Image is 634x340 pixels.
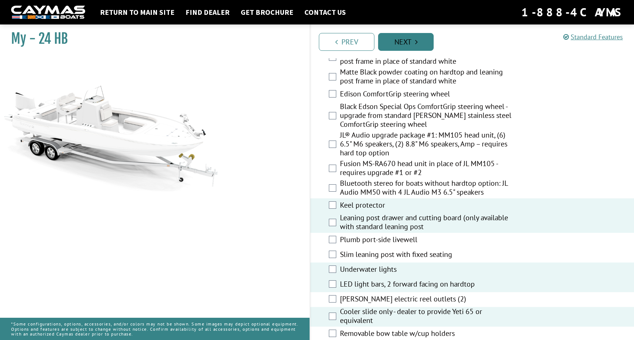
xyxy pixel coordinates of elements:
[317,32,634,51] ul: Pagination
[96,7,178,17] a: Return to main site
[378,33,434,51] a: Next
[340,294,516,305] label: [PERSON_NAME] electric reel outlets (2)
[340,131,516,159] label: JL® Audio upgrade package #1: MM105 head unit, (6) 6.5" M6 speakers, (2) 8.8" M6 speakers, Amp – ...
[340,250,516,261] label: Slim leaning post with fixed seating
[11,318,298,340] p: *Some configurations, options, accessories, and/or colors may not be shown. Some images may depic...
[340,307,516,327] label: Cooler slide only - dealer to provide Yeti 65 or equivalent
[11,6,85,19] img: white-logo-c9c8dbefe5ff5ceceb0f0178aa75bf4bb51f6bca0971e226c86eb53dfe498488.png
[11,30,291,47] h1: My - 24 HB
[340,265,516,275] label: Underwater lights
[340,159,516,179] label: Fusion MS-RA670 head unit in place of JL MM105 - requires upgrade #1 or #2
[340,235,516,246] label: Plumb port-side livewell
[319,33,374,51] a: Prev
[182,7,233,17] a: Find Dealer
[340,67,516,87] label: Matte Black powder coating on hardtop and leaning post frame in place of standard white
[301,7,350,17] a: Contact Us
[340,201,516,211] label: Keel protector
[563,33,623,41] a: Standard Features
[237,7,297,17] a: Get Brochure
[521,4,623,20] div: 1-888-4CAYMAS
[340,89,516,100] label: Edison ComfortGrip steering wheel
[340,102,516,131] label: Black Edson Special Ops ComfortGrip steering wheel - upgrade from standard [PERSON_NAME] stainles...
[340,280,516,290] label: LED light bars, 2 forward facing on hardtop
[340,329,516,340] label: Removable bow table w/cup holders
[340,213,516,233] label: Leaning post drawer and cutting board (only available with standard leaning post
[340,179,516,198] label: Bluetooth stereo for boats without hardtop option: JL Audio MM50 with 4 JL Audio M3 6.5" speakers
